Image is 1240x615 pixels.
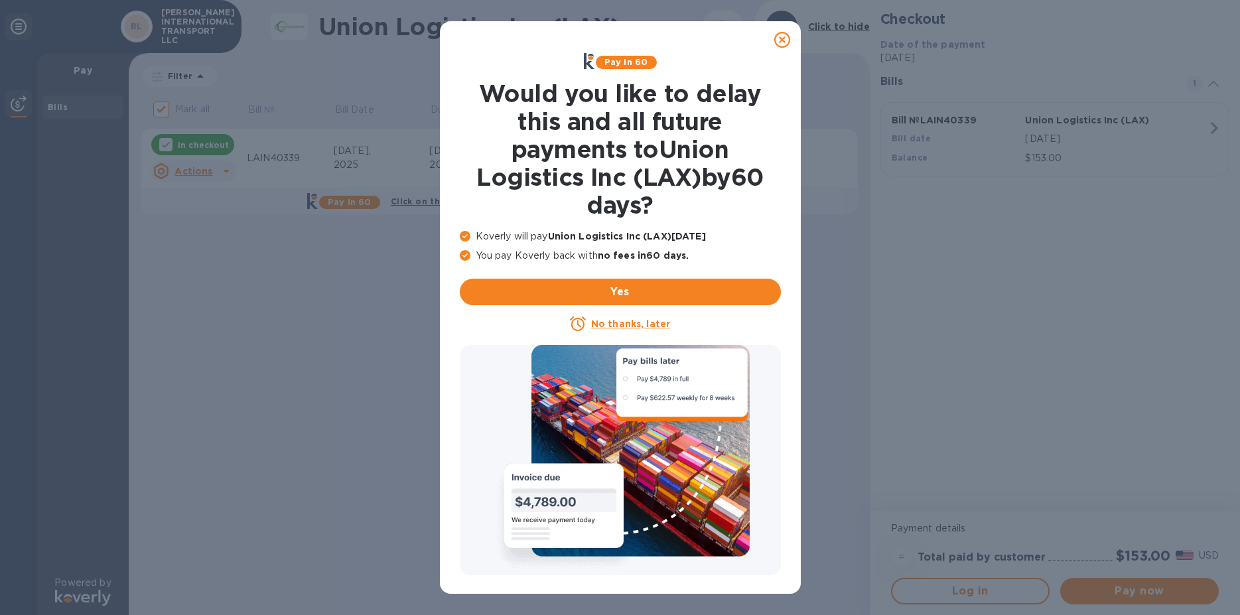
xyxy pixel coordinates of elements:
p: You pay Koverly back with [460,249,781,263]
b: Union Logistics Inc (LAX) [DATE] [548,231,706,241]
b: no fees in 60 days . [598,250,689,261]
u: No thanks, later [591,318,670,329]
span: Yes [470,284,770,300]
b: Pay in 60 [604,57,648,67]
button: Yes [460,279,781,305]
p: Koverly will pay [460,230,781,243]
h1: Would you like to delay this and all future payments to Union Logistics Inc (LAX) by 60 days ? [460,80,781,219]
